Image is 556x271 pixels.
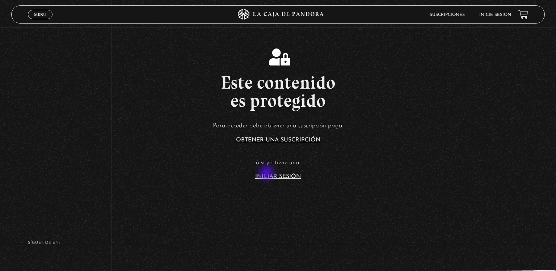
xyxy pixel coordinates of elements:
[236,137,320,143] a: Obtener una suscripción
[430,13,465,17] a: Suscripciones
[518,9,528,19] a: View your shopping cart
[479,13,511,17] a: Inicie sesión
[32,18,49,24] span: Cerrar
[255,174,301,179] a: Iniciar Sesión
[28,241,528,245] h4: SÍguenos en:
[34,12,46,17] span: Menu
